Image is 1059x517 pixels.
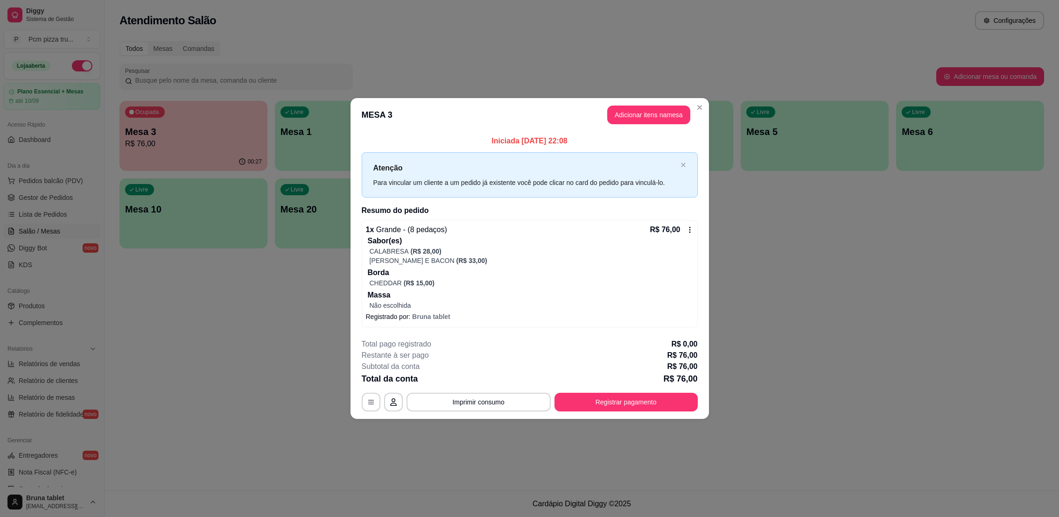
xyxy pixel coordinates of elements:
[411,247,442,256] p: (R$ 28,00)
[370,247,409,256] p: CALABRESA
[362,372,418,385] p: Total da conta
[607,106,690,124] button: Adicionar itens namesa
[456,256,487,265] p: (R$ 33,00)
[370,256,455,265] p: [PERSON_NAME] E BACON
[667,350,698,361] p: R$ 76,00
[680,162,686,168] button: close
[374,226,447,234] span: Grande - (8 pedaços)
[362,135,698,147] p: Iniciada [DATE] 22:08
[362,339,431,350] p: Total pago registrado
[368,267,694,278] p: Borda
[663,372,697,385] p: R$ 76,00
[368,290,694,301] p: Massa
[368,235,694,247] p: Sabor(es)
[366,312,694,321] p: Registrado por:
[362,361,420,372] p: Subtotal da conta
[351,98,709,132] header: MESA 3
[366,224,447,235] p: 1 x
[362,205,698,216] h2: Resumo do pedido
[554,393,698,411] button: Registrar pagamento
[370,278,402,288] p: CHEDDAR
[412,313,450,320] span: Bruna tablet
[667,361,698,372] p: R$ 76,00
[407,393,551,411] button: Imprimir consumo
[362,350,429,361] p: Restante à ser pago
[373,162,677,174] p: Atenção
[650,224,680,235] p: R$ 76,00
[373,177,677,188] div: Para vincular um cliente a um pedido já existente você pode clicar no card do pedido para vinculá...
[671,339,697,350] p: R$ 0,00
[404,278,435,288] p: (R$ 15,00)
[370,301,694,310] p: Não escolhida
[692,100,707,115] button: Close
